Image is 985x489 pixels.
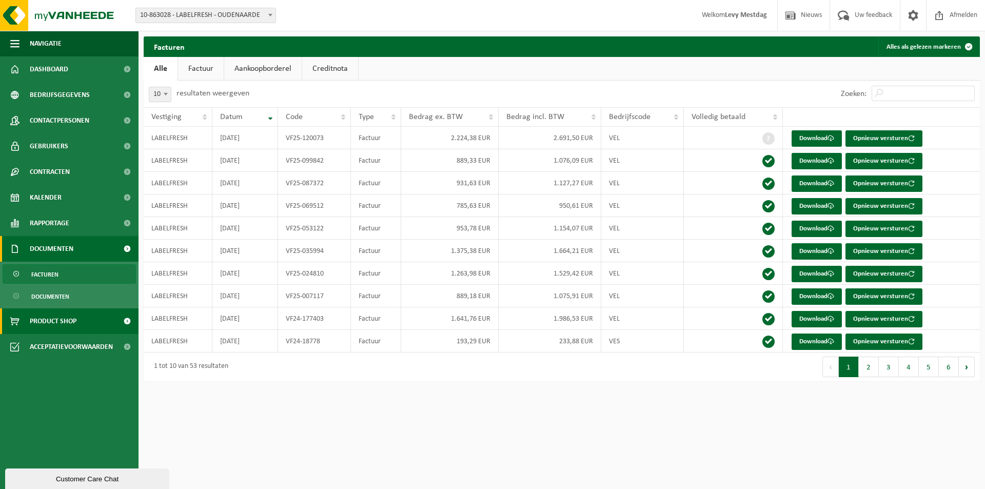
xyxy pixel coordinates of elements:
[278,217,350,240] td: VF25-053122
[278,330,350,353] td: VF24-18778
[30,334,113,360] span: Acceptatievoorwaarden
[601,127,684,149] td: VEL
[30,82,90,108] span: Bedrijfsgegevens
[136,8,275,23] span: 10-863028 - LABELFRESH - OUDENAARDE
[212,240,278,262] td: [DATE]
[31,265,58,284] span: Facturen
[351,217,401,240] td: Factuur
[845,153,922,169] button: Opnieuw versturen
[401,194,499,217] td: 785,63 EUR
[144,262,212,285] td: LABELFRESH
[278,149,350,172] td: VF25-099842
[845,175,922,192] button: Opnieuw versturen
[135,8,276,23] span: 10-863028 - LABELFRESH - OUDENAARDE
[601,307,684,330] td: VEL
[601,149,684,172] td: VEL
[278,172,350,194] td: VF25-087372
[212,217,278,240] td: [DATE]
[278,285,350,307] td: VF25-007117
[499,240,601,262] td: 1.664,21 EUR
[144,194,212,217] td: LABELFRESH
[212,127,278,149] td: [DATE]
[792,243,842,260] a: Download
[144,172,212,194] td: LABELFRESH
[30,308,76,334] span: Product Shop
[841,90,866,98] label: Zoeken:
[401,172,499,194] td: 931,63 EUR
[5,466,171,489] iframe: chat widget
[845,311,922,327] button: Opnieuw versturen
[845,288,922,305] button: Opnieuw versturen
[499,262,601,285] td: 1.529,42 EUR
[144,127,212,149] td: LABELFRESH
[601,262,684,285] td: VEL
[401,240,499,262] td: 1.375,38 EUR
[212,307,278,330] td: [DATE]
[278,127,350,149] td: VF25-120073
[278,194,350,217] td: VF25-069512
[30,159,70,185] span: Contracten
[178,57,224,81] a: Factuur
[919,357,939,377] button: 5
[859,357,879,377] button: 2
[30,210,69,236] span: Rapportage
[401,149,499,172] td: 889,33 EUR
[792,130,842,147] a: Download
[845,221,922,237] button: Opnieuw versturen
[30,108,89,133] span: Contactpersonen
[792,311,842,327] a: Download
[351,172,401,194] td: Factuur
[499,172,601,194] td: 1.127,27 EUR
[144,285,212,307] td: LABELFRESH
[278,307,350,330] td: VF24-177403
[144,36,195,56] h2: Facturen
[792,221,842,237] a: Download
[351,127,401,149] td: Factuur
[609,113,651,121] span: Bedrijfscode
[601,330,684,353] td: VES
[3,264,136,284] a: Facturen
[31,287,69,306] span: Documenten
[30,56,68,82] span: Dashboard
[144,330,212,353] td: LABELFRESH
[176,89,249,97] label: resultaten weergeven
[212,149,278,172] td: [DATE]
[212,285,278,307] td: [DATE]
[792,266,842,282] a: Download
[822,357,839,377] button: Previous
[409,113,463,121] span: Bedrag ex. BTW
[499,127,601,149] td: 2.691,50 EUR
[792,288,842,305] a: Download
[401,285,499,307] td: 889,18 EUR
[792,175,842,192] a: Download
[351,240,401,262] td: Factuur
[144,217,212,240] td: LABELFRESH
[845,266,922,282] button: Opnieuw versturen
[601,240,684,262] td: VEL
[278,262,350,285] td: VF25-024810
[939,357,959,377] button: 6
[149,87,171,102] span: 10
[499,149,601,172] td: 1.076,09 EUR
[792,153,842,169] a: Download
[144,240,212,262] td: LABELFRESH
[878,36,979,57] button: Alles als gelezen markeren
[499,217,601,240] td: 1.154,07 EUR
[959,357,975,377] button: Next
[286,113,303,121] span: Code
[725,11,767,19] strong: Levy Mestdag
[30,185,62,210] span: Kalender
[144,57,178,81] a: Alle
[401,127,499,149] td: 2.224,38 EUR
[302,57,358,81] a: Creditnota
[351,194,401,217] td: Factuur
[401,262,499,285] td: 1.263,98 EUR
[401,330,499,353] td: 193,29 EUR
[351,149,401,172] td: Factuur
[224,57,302,81] a: Aankoopborderel
[401,217,499,240] td: 953,78 EUR
[499,194,601,217] td: 950,61 EUR
[499,285,601,307] td: 1.075,91 EUR
[879,357,899,377] button: 3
